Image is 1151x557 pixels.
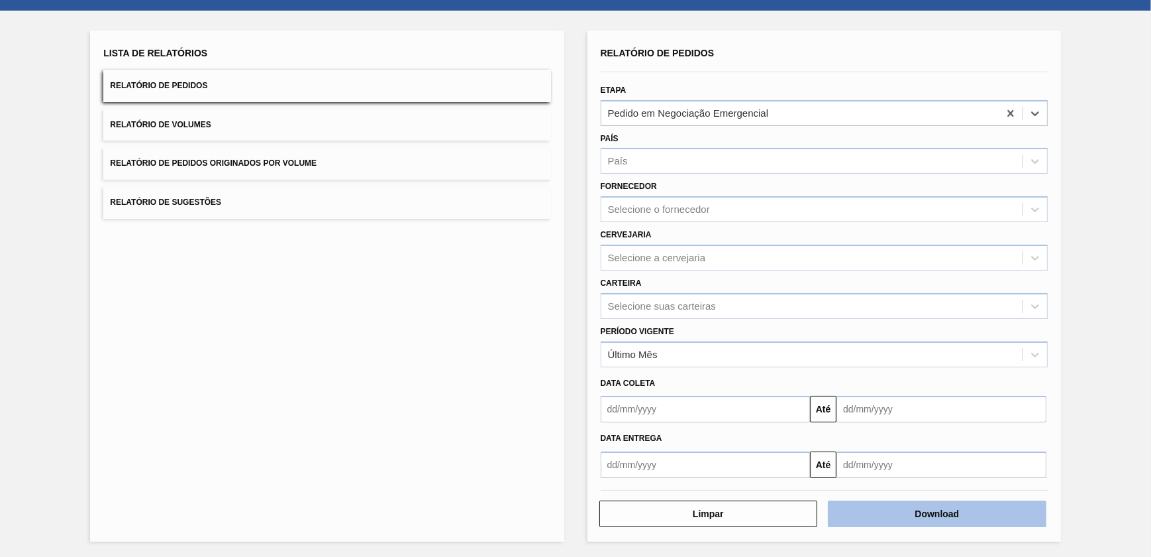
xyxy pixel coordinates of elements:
[601,134,619,143] label: País
[608,156,628,167] div: País
[103,70,550,102] button: Relatório de Pedidos
[810,396,836,422] button: Até
[110,120,211,129] span: Relatório de Volumes
[601,396,811,422] input: dd/mm/yyyy
[103,48,207,58] span: Lista de Relatórios
[608,107,769,119] div: Pedido em Negociação Emergencial
[608,349,658,360] div: Último Mês
[601,48,715,58] span: Relatório de Pedidos
[601,182,657,191] label: Fornecedor
[836,396,1046,422] input: dd/mm/yyyy
[110,81,207,90] span: Relatório de Pedidos
[103,147,550,180] button: Relatório de Pedidos Originados por Volume
[601,379,656,388] span: Data coleta
[601,434,662,443] span: Data Entrega
[601,278,642,288] label: Carteira
[836,452,1046,478] input: dd/mm/yyyy
[601,327,674,336] label: Período Vigente
[828,501,1046,527] button: Download
[599,501,818,527] button: Limpar
[110,198,221,207] span: Relatório de Sugestões
[110,158,317,168] span: Relatório de Pedidos Originados por Volume
[608,300,716,312] div: Selecione suas carteiras
[601,452,811,478] input: dd/mm/yyyy
[103,186,550,219] button: Relatório de Sugestões
[608,204,710,216] div: Selecione o fornecedor
[601,86,626,95] label: Etapa
[608,252,706,263] div: Selecione a cervejaria
[601,230,652,239] label: Cervejaria
[810,452,836,478] button: Até
[103,109,550,141] button: Relatório de Volumes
